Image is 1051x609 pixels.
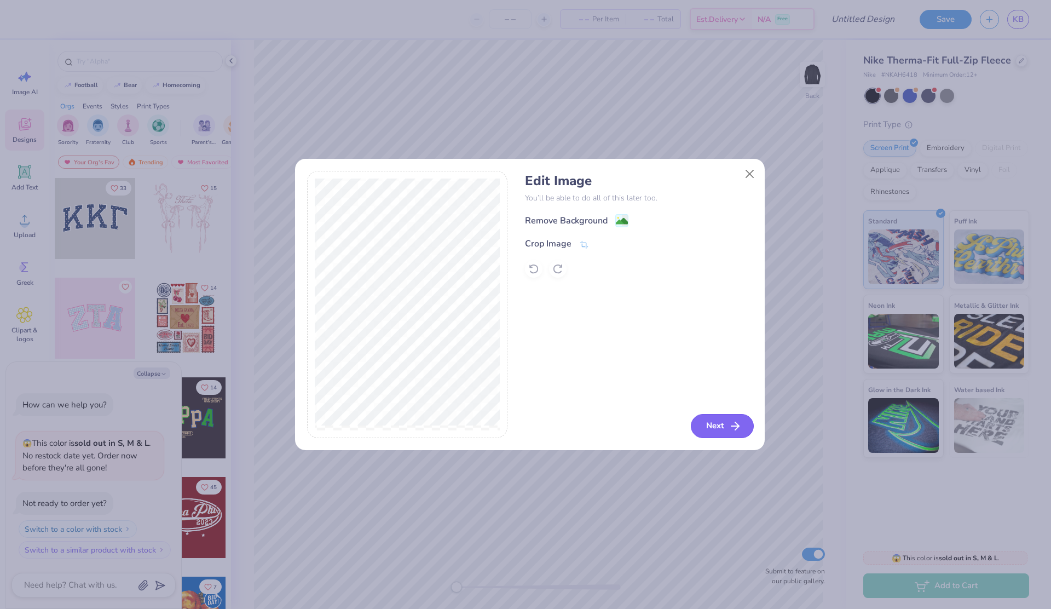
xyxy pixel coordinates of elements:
p: You’ll be able to do all of this later too. [525,192,752,204]
button: Close [739,163,760,184]
h4: Edit Image [525,173,752,189]
div: Crop Image [525,237,571,250]
div: Remove Background [525,214,608,227]
button: Next [691,414,754,438]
